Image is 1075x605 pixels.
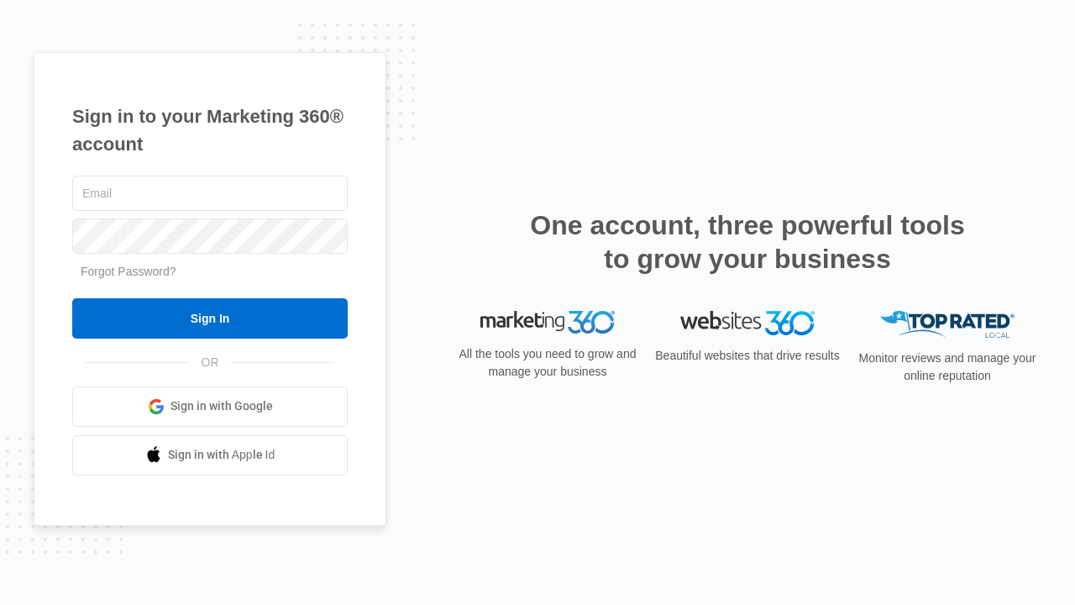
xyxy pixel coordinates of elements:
[853,350,1041,385] p: Monitor reviews and manage your online reputation
[480,311,615,334] img: Marketing 360
[72,387,348,427] a: Sign in with Google
[72,103,348,158] h1: Sign in to your Marketing 360® account
[72,298,348,339] input: Sign In
[190,354,231,371] span: OR
[653,347,842,365] p: Beautiful websites that drive results
[454,345,642,381] p: All the tools you need to grow and manage your business
[170,397,273,415] span: Sign in with Google
[81,265,176,278] a: Forgot Password?
[880,311,1015,339] img: Top Rated Local
[680,311,815,335] img: Websites 360
[72,435,348,476] a: Sign in with Apple Id
[72,176,348,211] input: Email
[168,446,275,464] span: Sign in with Apple Id
[525,208,970,276] h2: One account, three powerful tools to grow your business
